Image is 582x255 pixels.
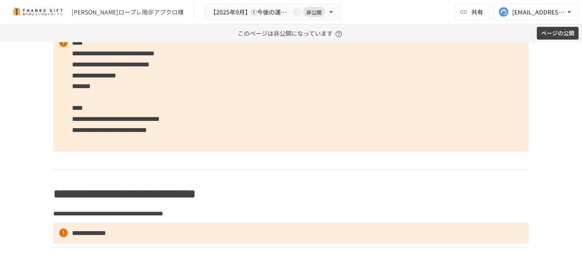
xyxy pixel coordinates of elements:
[537,27,579,40] button: ページの公開
[493,3,579,20] button: [EMAIL_ADDRESS][DOMAIN_NAME]
[205,4,341,20] button: 【2025年9月】①今後の運用についてのご案内/THANKS GIFTキックオフMTG非公開
[210,7,291,17] span: 【2025年9月】①今後の運用についてのご案内/THANKS GIFTキックオフMTG
[303,8,325,17] span: 非公開
[454,3,490,20] button: 共有
[471,7,483,17] span: 共有
[72,8,184,17] div: [PERSON_NAME]ロープレ用＠アプクロ様
[512,7,565,17] div: [EMAIL_ADDRESS][DOMAIN_NAME]
[238,24,345,42] p: このページは非公開になっています
[10,5,65,19] img: mMP1OxWUAhQbsRWCurg7vIHe5HqDpP7qZo7fRoNLXQh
